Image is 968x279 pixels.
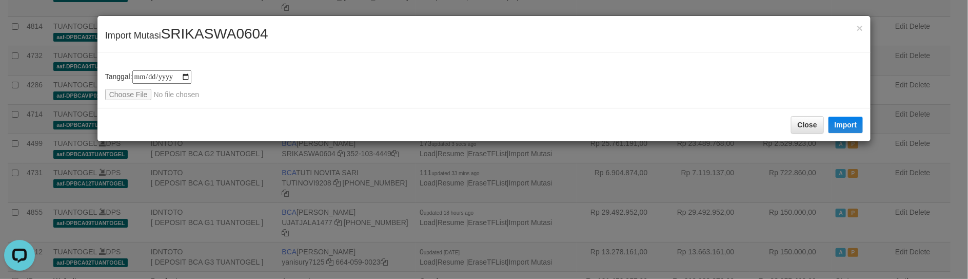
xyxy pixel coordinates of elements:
[857,23,863,33] button: Close
[828,117,863,133] button: Import
[4,4,35,35] button: Open LiveChat chat widget
[857,22,863,34] span: ×
[105,30,268,41] span: Import Mutasi
[105,70,863,100] div: Tanggal:
[791,116,824,134] button: Close
[161,26,268,42] span: SRIKASWA0604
